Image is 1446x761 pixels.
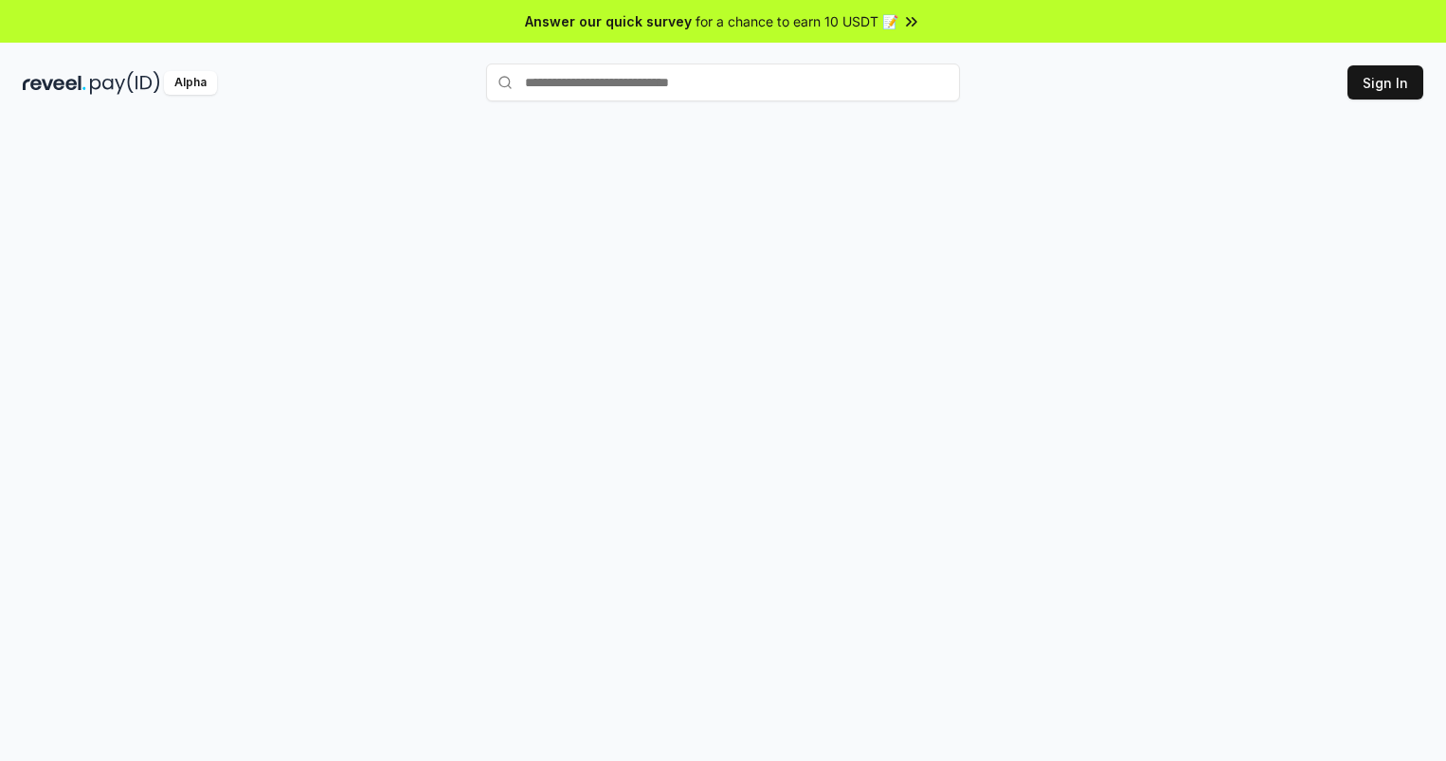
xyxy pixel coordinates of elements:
div: Alpha [164,71,217,95]
img: reveel_dark [23,71,86,95]
span: Answer our quick survey [525,11,692,31]
span: for a chance to earn 10 USDT 📝 [696,11,898,31]
img: pay_id [90,71,160,95]
button: Sign In [1347,65,1423,100]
